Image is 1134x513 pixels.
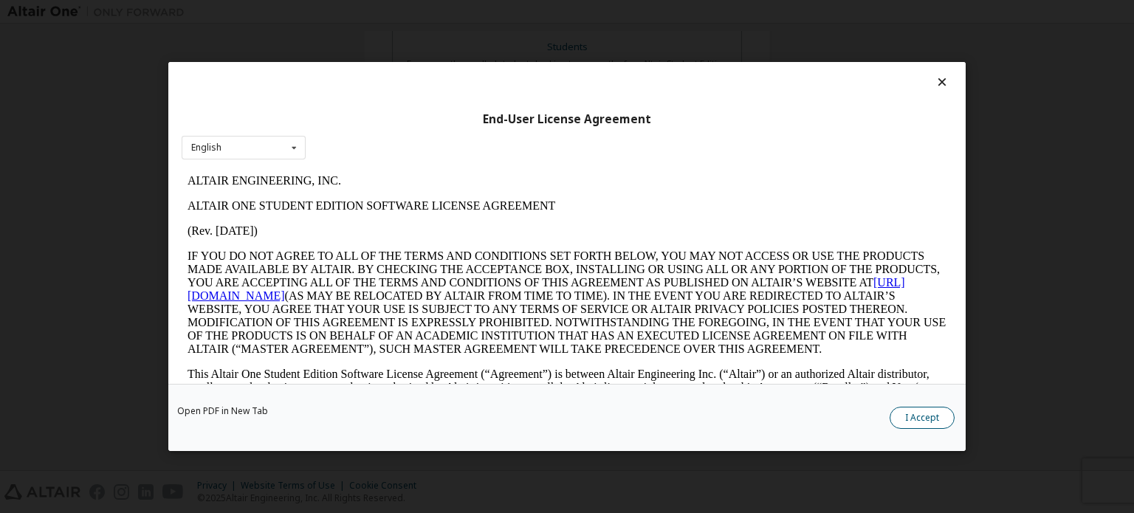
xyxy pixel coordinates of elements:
[191,143,221,152] div: English
[6,199,765,252] p: This Altair One Student Edition Software License Agreement (“Agreement”) is between Altair Engine...
[182,112,952,127] div: End-User License Agreement
[6,81,765,187] p: IF YOU DO NOT AGREE TO ALL OF THE TERMS AND CONDITIONS SET FORTH BELOW, YOU MAY NOT ACCESS OR USE...
[6,31,765,44] p: ALTAIR ONE STUDENT EDITION SOFTWARE LICENSE AGREEMENT
[177,407,268,416] a: Open PDF in New Tab
[6,56,765,69] p: (Rev. [DATE])
[6,108,724,134] a: [URL][DOMAIN_NAME]
[6,6,765,19] p: ALTAIR ENGINEERING, INC.
[890,407,955,429] button: I Accept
